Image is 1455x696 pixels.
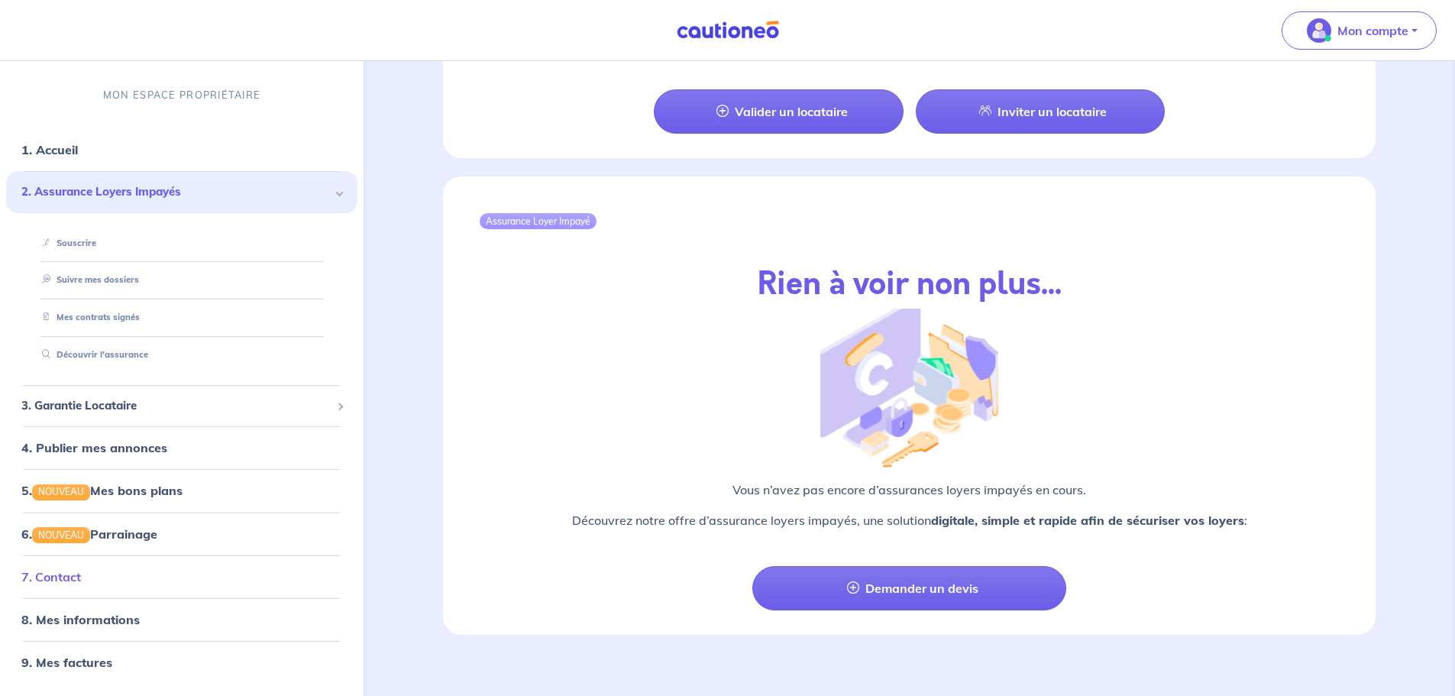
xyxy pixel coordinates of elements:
a: Souscrire [36,238,96,248]
span: 3. Garantie Locataire [21,397,331,415]
div: 3. Garantie Locataire [6,391,357,421]
div: Mes contrats signés [24,305,339,330]
div: 9. Mes factures [6,647,357,678]
strong: digitale, simple et rapide afin de sécuriser vos loyers [931,513,1244,528]
a: Suivre mes dossiers [36,275,139,286]
div: 1. Accueil [6,134,357,165]
div: Souscrire [24,231,339,256]
p: Découvrez notre offre d’assurance loyers impayés, une solution : [535,511,1284,529]
a: 1. Accueil [21,142,78,157]
a: 4. Publier mes annonces [21,440,167,455]
a: Demander un devis [752,566,1066,610]
div: 4. Publier mes annonces [6,432,357,463]
a: 6.NOUVEAUParrainage [21,526,157,542]
p: MON ESPACE PROPRIÉTAIRE [103,88,260,102]
div: 2. Assurance Loyers Impayés [6,171,357,213]
a: 8. Mes informations [21,612,140,627]
img: illu_account_valid_menu.svg [1307,18,1331,43]
h2: Rien à voir non plus... [758,266,1062,303]
a: 9. Mes factures [21,655,112,670]
a: 7. Contact [21,569,81,584]
div: Suivre mes dossiers [24,268,339,293]
span: 2. Assurance Loyers Impayés [21,183,331,201]
a: Mes contrats signés [36,312,140,322]
a: Inviter un locataire [916,89,1165,134]
div: Assurance Loyer Impayé [480,213,597,228]
div: 6.NOUVEAUParrainage [6,519,357,549]
img: Cautioneo [671,21,785,40]
a: Valider un locataire [654,89,903,134]
div: 7. Contact [6,562,357,592]
img: illu_empty_gli.png [820,296,997,468]
p: Vous n’avez pas encore d’assurances loyers impayés en cours. [535,481,1284,499]
button: illu_account_valid_menu.svgMon compte [1282,11,1437,50]
div: 5.NOUVEAUMes bons plans [6,475,357,506]
div: Découvrir l'assurance [24,342,339,367]
div: 8. Mes informations [6,604,357,635]
a: Découvrir l'assurance [36,349,148,360]
p: Mon compte [1337,21,1408,40]
a: 5.NOUVEAUMes bons plans [21,483,183,498]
